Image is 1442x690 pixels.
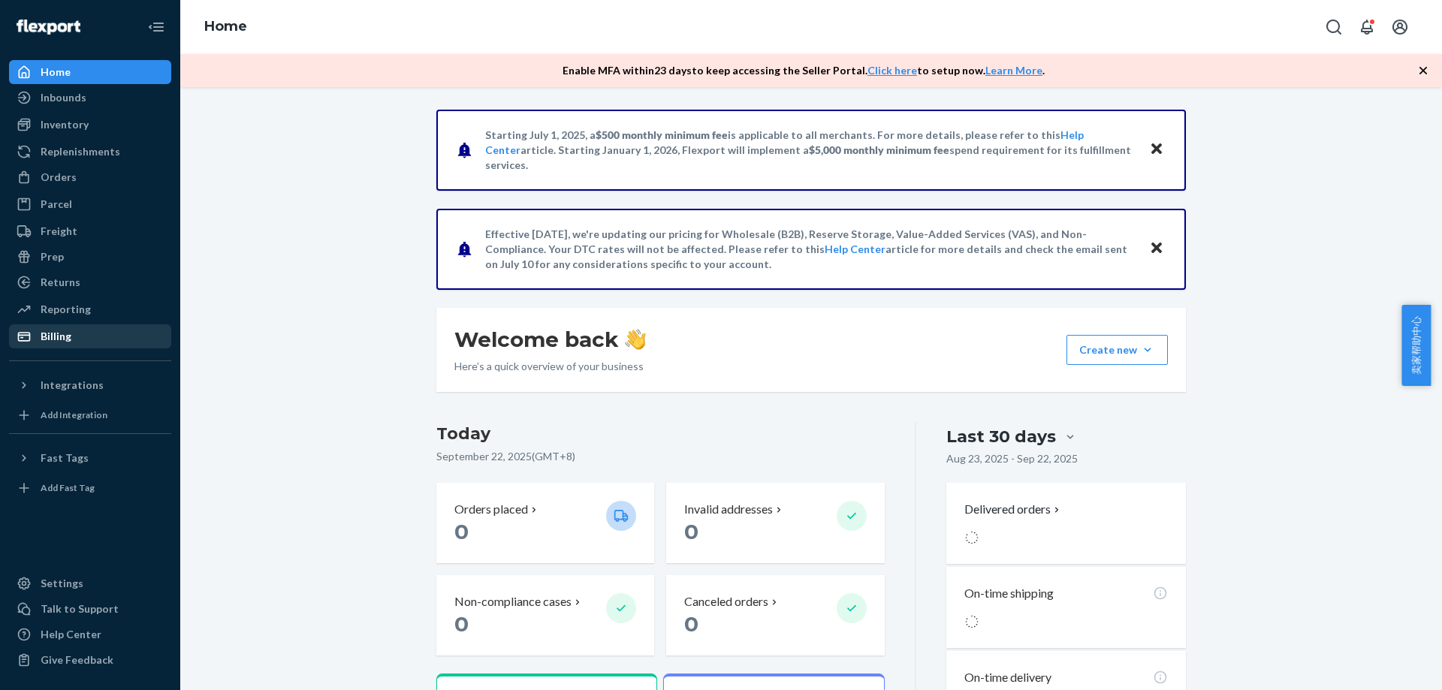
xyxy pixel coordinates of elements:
a: Parcel [9,192,171,216]
p: Enable MFA within 23 days to keep accessing the Seller Portal. to setup now. . [563,63,1045,78]
button: Non-compliance cases 0 [436,575,654,655]
div: Add Fast Tag [41,481,95,494]
button: Integrations [9,373,171,397]
span: 0 [454,611,469,637]
a: Home [9,60,171,84]
p: Canceled orders [684,593,768,610]
span: 0 [454,519,469,544]
a: Inbounds [9,86,171,110]
a: Inventory [9,113,171,137]
img: Flexport logo [17,20,80,35]
a: Returns [9,270,171,294]
div: Reporting [41,302,91,317]
p: On-time shipping [964,585,1054,602]
a: Home [204,18,247,35]
div: Orders [41,170,77,185]
button: Fast Tags [9,446,171,470]
a: Add Integration [9,403,171,427]
a: Add Fast Tag [9,476,171,500]
button: Close Navigation [141,12,171,42]
button: Invalid addresses 0 [666,483,884,563]
a: Prep [9,245,171,269]
button: Canceled orders 0 [666,575,884,655]
div: Fast Tags [41,450,89,466]
ol: breadcrumbs [192,5,259,49]
span: 0 [684,519,698,544]
h3: Today [436,422,885,446]
a: Learn More [985,64,1042,77]
div: Billing [41,329,71,344]
button: Open account menu [1385,12,1415,42]
button: Open Search Box [1319,12,1349,42]
div: Freight [41,224,77,239]
div: Help Center [41,627,101,642]
a: Click here [867,64,917,77]
a: Billing [9,324,171,348]
div: Talk to Support [41,601,119,616]
div: Integrations [41,378,104,393]
div: Last 30 days [946,425,1056,448]
p: On-time delivery [964,669,1051,686]
div: Give Feedback [41,652,113,667]
img: hand-wave emoji [625,329,646,350]
button: Close [1147,139,1166,161]
p: Invalid addresses [684,501,773,518]
div: Home [41,65,71,80]
p: Orders placed [454,501,528,518]
button: 卖家帮助中心 [1401,305,1431,386]
p: Effective [DATE], we're updating our pricing for Wholesale (B2B), Reserve Storage, Value-Added Se... [485,227,1135,272]
h1: Welcome back [454,326,646,353]
a: Orders [9,165,171,189]
div: Returns [41,275,80,290]
a: Talk to Support [9,597,171,621]
a: Settings [9,571,171,595]
div: Prep [41,249,64,264]
button: Close [1147,238,1166,260]
a: Reporting [9,297,171,321]
span: $5,000 monthly minimum fee [809,143,949,156]
div: Replenishments [41,144,120,159]
span: 0 [684,611,698,637]
span: $500 monthly minimum fee [596,128,728,141]
p: Starting July 1, 2025, a is applicable to all merchants. For more details, please refer to this a... [485,128,1135,173]
div: Add Integration [41,408,107,421]
div: Inbounds [41,90,86,105]
div: Inventory [41,117,89,132]
a: Freight [9,219,171,243]
button: Open notifications [1352,12,1382,42]
button: Give Feedback [9,648,171,672]
div: Settings [41,576,83,591]
p: Non-compliance cases [454,593,572,610]
a: Replenishments [9,140,171,164]
button: Create new [1066,335,1168,365]
a: Help Center [825,243,885,255]
button: Delivered orders [964,501,1063,518]
p: Aug 23, 2025 - Sep 22, 2025 [946,451,1078,466]
p: Here’s a quick overview of your business [454,359,646,374]
div: Parcel [41,197,72,212]
a: Help Center [9,622,171,646]
button: Orders placed 0 [436,483,654,563]
p: September 22, 2025 ( GMT+8 ) [436,449,885,464]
